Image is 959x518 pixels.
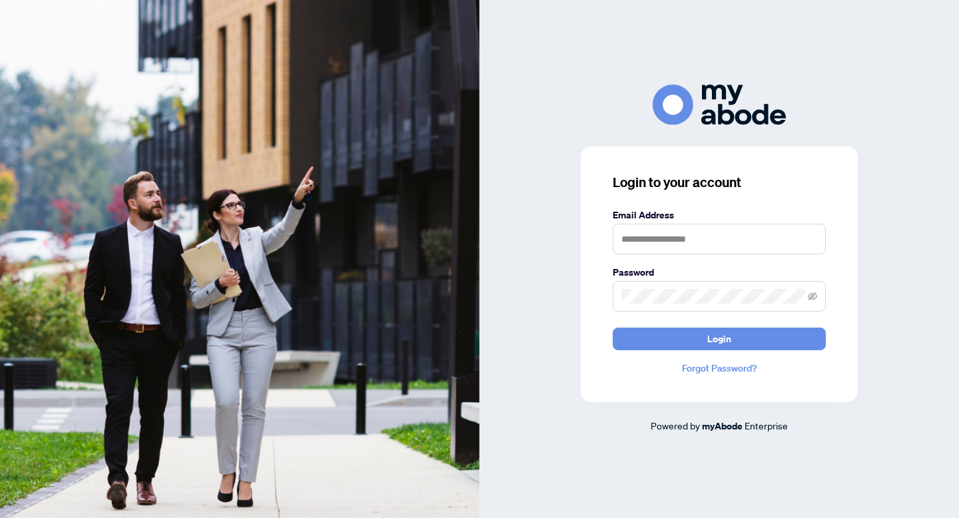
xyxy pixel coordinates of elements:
[651,419,700,431] span: Powered by
[613,173,826,192] h3: Login to your account
[613,328,826,350] button: Login
[707,328,731,350] span: Login
[745,419,788,431] span: Enterprise
[702,419,743,433] a: myAbode
[653,85,786,125] img: ma-logo
[613,208,826,222] label: Email Address
[808,292,817,301] span: eye-invisible
[613,265,826,280] label: Password
[613,361,826,376] a: Forgot Password?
